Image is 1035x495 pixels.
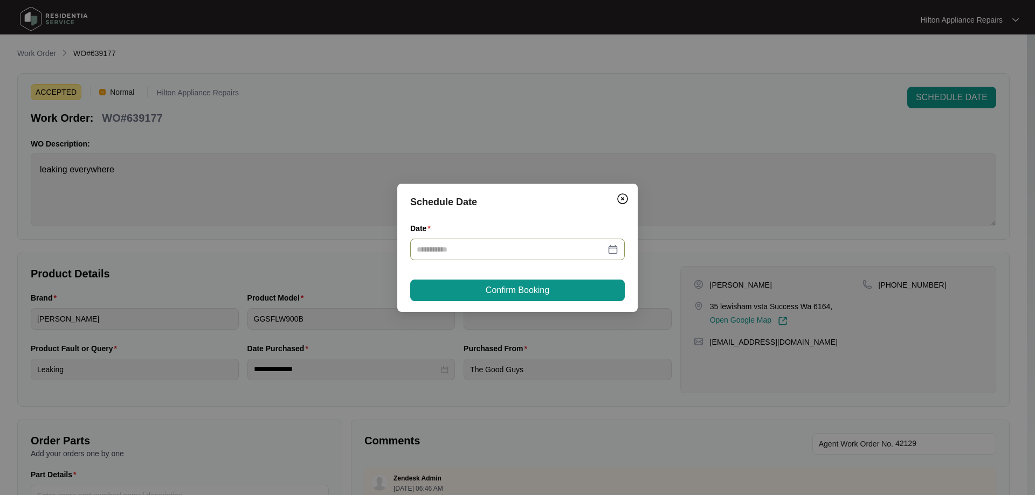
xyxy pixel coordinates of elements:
[486,284,549,297] span: Confirm Booking
[417,243,605,255] input: Date
[410,223,435,234] label: Date
[616,192,629,205] img: closeCircle
[410,280,625,301] button: Confirm Booking
[410,194,625,210] div: Schedule Date
[614,190,631,207] button: Close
